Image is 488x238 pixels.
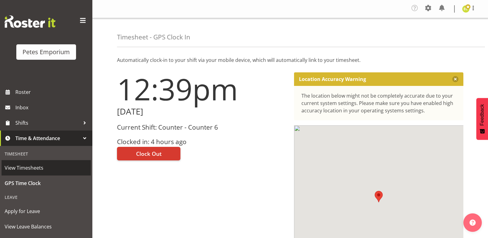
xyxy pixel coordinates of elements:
h3: Clocked in: 4 hours ago [117,138,287,145]
button: Clock Out [117,147,180,160]
span: GPS Time Clock [5,179,88,188]
button: Feedback - Show survey [476,98,488,140]
a: View Timesheets [2,160,91,175]
span: View Leave Balances [5,222,88,231]
button: Close message [452,76,458,82]
a: View Leave Balances [2,219,91,234]
h3: Current Shift: Counter - Counter 6 [117,124,287,131]
span: Roster [15,87,89,97]
h2: [DATE] [117,107,287,116]
span: Inbox [15,103,89,112]
span: Shifts [15,118,80,127]
span: Time & Attendance [15,134,80,143]
span: Feedback [479,104,485,126]
div: Leave [2,191,91,204]
div: Timesheet [2,147,91,160]
img: emma-croft7499.jpg [462,5,470,13]
img: help-xxl-2.png [470,220,476,226]
h4: Timesheet - GPS Clock In [117,34,190,41]
span: View Timesheets [5,163,88,172]
p: Automatically clock-in to your shift via your mobile device, which will automatically link to you... [117,56,463,64]
div: Petes Emporium [22,47,70,57]
a: GPS Time Clock [2,175,91,191]
a: Apply for Leave [2,204,91,219]
p: Location Accuracy Warning [299,76,366,82]
h1: 12:39pm [117,72,287,106]
img: Rosterit website logo [5,15,55,28]
span: Apply for Leave [5,207,88,216]
span: Clock Out [136,150,162,158]
div: The location below might not be completely accurate due to your current system settings. Please m... [301,92,456,114]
